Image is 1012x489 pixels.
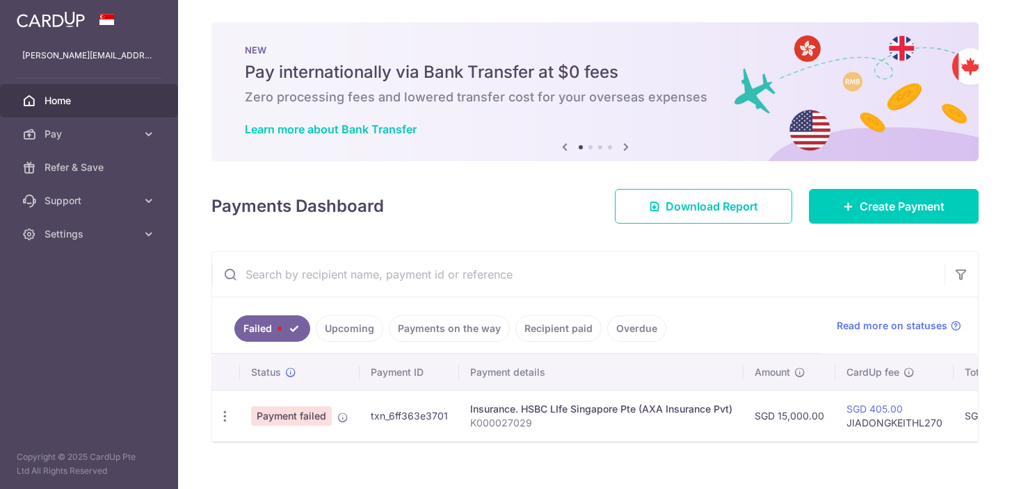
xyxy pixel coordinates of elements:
[615,189,792,224] a: Download Report
[45,127,136,141] span: Pay
[245,89,945,106] h6: Zero processing fees and lowered transfer cost for your overseas expenses
[389,315,510,342] a: Payments on the way
[744,390,835,441] td: SGD 15,000.00
[459,354,744,390] th: Payment details
[860,198,945,215] span: Create Payment
[470,402,732,416] div: Insurance. HSBC LIfe Singapore Pte (AXA Insurance Pvt)
[211,22,979,161] img: Bank transfer banner
[470,416,732,430] p: K000027029
[837,319,961,333] a: Read more on statuses
[515,315,602,342] a: Recipient paid
[22,49,156,63] p: [PERSON_NAME][EMAIL_ADDRESS][DOMAIN_NAME]
[835,390,954,441] td: JIADONGKEITHL270
[666,198,758,215] span: Download Report
[45,160,136,174] span: Refer & Save
[45,227,136,241] span: Settings
[846,403,903,415] a: SGD 405.00
[45,194,136,208] span: Support
[809,189,979,224] a: Create Payment
[17,11,85,28] img: CardUp
[846,365,899,379] span: CardUp fee
[755,365,790,379] span: Amount
[212,252,945,297] input: Search by recipient name, payment id or reference
[360,390,459,441] td: txn_6ff363e3701
[837,319,947,333] span: Read more on statuses
[245,44,945,56] p: NEW
[45,94,136,108] span: Home
[607,315,666,342] a: Overdue
[234,315,310,342] a: Failed
[316,315,383,342] a: Upcoming
[360,354,459,390] th: Payment ID
[965,365,1011,379] span: Total amt.
[251,365,281,379] span: Status
[211,194,384,219] h4: Payments Dashboard
[251,406,332,426] span: Payment failed
[245,61,945,83] h5: Pay internationally via Bank Transfer at $0 fees
[245,122,417,136] a: Learn more about Bank Transfer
